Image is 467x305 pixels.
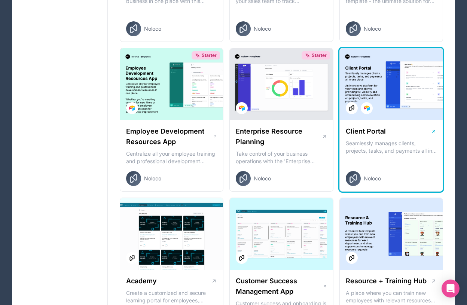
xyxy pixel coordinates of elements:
h1: Enterprise Resource Planning [236,126,321,147]
h1: Client Portal [346,126,386,137]
h1: Academy [126,276,157,286]
img: Airtable Logo [239,105,245,111]
p: Seamlessly manages clients, projects, tasks, and payments all in one place An interactive platfor... [346,140,437,155]
span: Noloco [254,25,271,33]
span: Noloco [144,25,161,33]
p: Create a customized and secure learning portal for employees, customers or partners. Organize les... [126,289,217,304]
span: Noloco [364,175,381,182]
span: Noloco [144,175,161,182]
h1: Employee Development Resources App [126,126,213,147]
img: Airtable Logo [364,105,370,111]
p: Centralize all your employee training and professional development resources in one place. Whethe... [126,150,217,165]
p: Take control of your business operations with the 'Enterprise Resource Planning' template. This c... [236,150,327,165]
span: Starter [312,52,327,58]
h1: Customer Success Management App [236,276,323,297]
h1: Resource + Training Hub [346,276,427,286]
span: Noloco [254,175,271,182]
p: A place where you can train new employees with relevant resources for each department and allow s... [346,289,437,304]
div: Open Intercom Messenger [442,280,460,298]
span: Noloco [364,25,381,33]
span: Starter [202,52,217,58]
img: Airtable Logo [129,105,135,111]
